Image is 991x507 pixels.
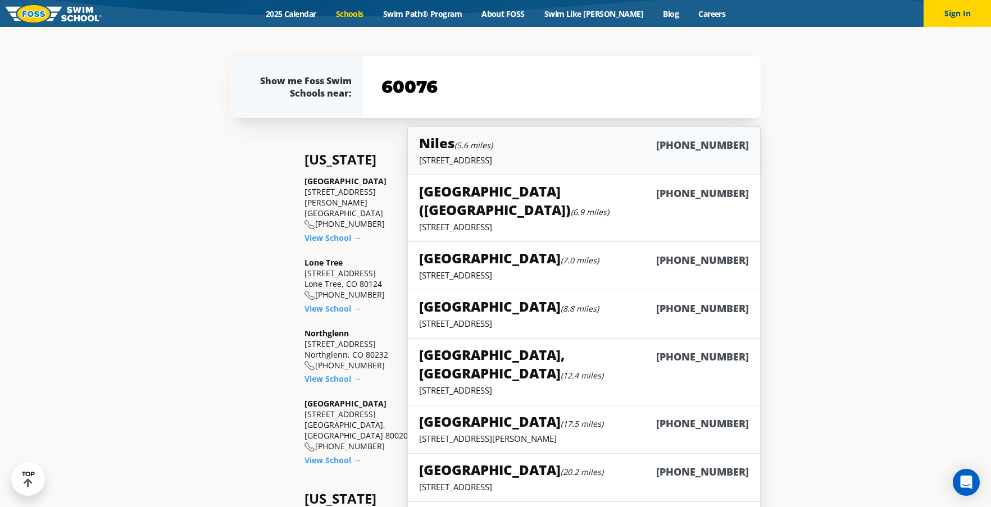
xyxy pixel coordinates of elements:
h5: [GEOGRAPHIC_DATA] [419,249,599,267]
a: [GEOGRAPHIC_DATA] ([GEOGRAPHIC_DATA])(6.9 miles)[PHONE_NUMBER][STREET_ADDRESS] [407,175,761,242]
p: [STREET_ADDRESS] [419,385,749,396]
a: Blog [653,8,689,19]
a: [GEOGRAPHIC_DATA](7.0 miles)[PHONE_NUMBER][STREET_ADDRESS] [407,241,761,290]
div: Open Intercom Messenger [953,469,980,496]
input: YOUR ZIP CODE [379,71,745,103]
small: (5.6 miles) [454,140,493,150]
a: 2025 Calendar [256,8,326,19]
h6: [PHONE_NUMBER] [656,302,749,316]
h6: [PHONE_NUMBER] [656,417,749,431]
a: Schools [326,8,373,19]
a: Niles(5.6 miles)[PHONE_NUMBER][STREET_ADDRESS] [407,126,761,175]
p: [STREET_ADDRESS] [419,270,749,281]
a: [GEOGRAPHIC_DATA](20.2 miles)[PHONE_NUMBER][STREET_ADDRESS] [407,453,761,502]
small: (8.8 miles) [561,303,599,314]
h5: [GEOGRAPHIC_DATA] ([GEOGRAPHIC_DATA]) [419,182,656,219]
h6: [PHONE_NUMBER] [656,350,749,382]
p: [STREET_ADDRESS] [419,221,749,232]
small: (20.2 miles) [561,467,603,477]
a: Swim Path® Program [373,8,471,19]
div: TOP [22,471,35,488]
small: (17.5 miles) [561,418,603,429]
h5: [GEOGRAPHIC_DATA] [419,297,599,316]
img: FOSS Swim School Logo [6,5,102,22]
h5: [GEOGRAPHIC_DATA] [419,412,603,431]
p: [STREET_ADDRESS][PERSON_NAME] [419,433,749,444]
h5: Niles [419,134,493,152]
p: [STREET_ADDRESS] [419,481,749,492]
p: [STREET_ADDRESS] [419,318,749,329]
h6: [PHONE_NUMBER] [656,186,749,219]
div: Show me Foss Swim Schools near: [253,75,352,99]
a: Swim Like [PERSON_NAME] [534,8,653,19]
a: Careers [689,8,735,19]
small: (12.4 miles) [561,370,603,381]
h6: [PHONE_NUMBER] [656,253,749,267]
small: (6.9 miles) [571,207,609,217]
h6: [PHONE_NUMBER] [656,138,749,152]
a: [GEOGRAPHIC_DATA](8.8 miles)[PHONE_NUMBER][STREET_ADDRESS] [407,290,761,339]
a: [GEOGRAPHIC_DATA], [GEOGRAPHIC_DATA](12.4 miles)[PHONE_NUMBER][STREET_ADDRESS] [407,338,761,405]
p: [STREET_ADDRESS] [419,154,749,166]
a: [GEOGRAPHIC_DATA](17.5 miles)[PHONE_NUMBER][STREET_ADDRESS][PERSON_NAME] [407,405,761,454]
h6: [PHONE_NUMBER] [656,465,749,479]
a: About FOSS [472,8,535,19]
h5: [GEOGRAPHIC_DATA], [GEOGRAPHIC_DATA] [419,345,656,382]
h5: [GEOGRAPHIC_DATA] [419,460,603,479]
small: (7.0 miles) [561,255,599,266]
